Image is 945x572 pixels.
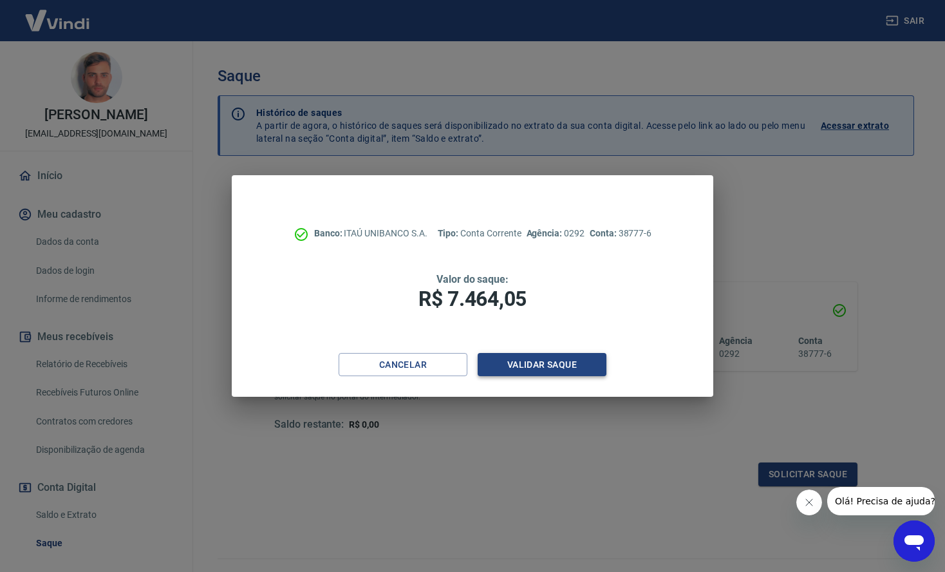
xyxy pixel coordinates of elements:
[8,9,108,19] span: Olá! Precisa de ajuda?
[894,520,935,562] iframe: Botão para abrir a janela de mensagens
[438,228,461,238] span: Tipo:
[436,273,509,285] span: Valor do saque:
[590,228,619,238] span: Conta:
[527,227,585,240] p: 0292
[314,227,427,240] p: ITAÚ UNIBANCO S.A.
[418,287,527,311] span: R$ 7.464,05
[796,490,822,515] iframe: Fechar mensagem
[339,353,467,377] button: Cancelar
[438,227,521,240] p: Conta Corrente
[527,228,565,238] span: Agência:
[590,227,651,240] p: 38777-6
[827,487,935,515] iframe: Mensagem da empresa
[478,353,606,377] button: Validar saque
[314,228,344,238] span: Banco:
